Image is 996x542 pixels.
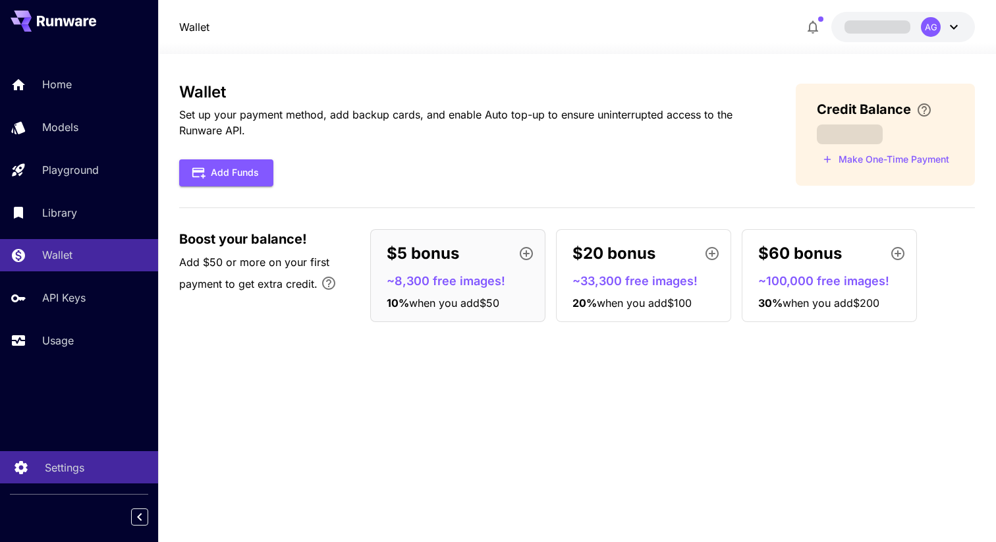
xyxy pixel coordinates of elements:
h3: Wallet [179,83,754,101]
button: Make a one-time, non-recurring payment [817,149,955,170]
span: Add $50 or more on your first payment to get extra credit. [179,256,329,290]
span: when you add $50 [409,296,499,310]
p: ~8,300 free images! [387,272,539,290]
p: Settings [45,460,84,475]
span: Credit Balance [817,99,911,119]
div: AG [921,17,941,37]
button: AG [831,12,975,42]
p: $5 bonus [387,242,459,265]
p: Playground [42,162,99,178]
p: $60 bonus [758,242,842,265]
p: Home [42,76,72,92]
p: API Keys [42,290,86,306]
button: Add Funds [179,159,273,186]
p: $20 bonus [572,242,655,265]
button: Collapse sidebar [131,508,148,526]
span: when you add $100 [597,296,692,310]
button: Bonus applies only to your first payment, up to 30% on the first $1,000. [316,270,342,296]
p: Set up your payment method, add backup cards, and enable Auto top-up to ensure uninterrupted acce... [179,107,754,138]
span: 30 % [758,296,783,310]
span: Boost your balance! [179,229,307,249]
p: Wallet [42,247,72,263]
div: Collapse sidebar [141,505,158,529]
p: Models [42,119,78,135]
span: 20 % [572,296,597,310]
p: Library [42,205,77,221]
span: when you add $200 [783,296,879,310]
button: Enter your card details and choose an Auto top-up amount to avoid service interruptions. We'll au... [911,102,937,118]
p: ~33,300 free images! [572,272,725,290]
p: ~100,000 free images! [758,272,911,290]
nav: breadcrumb [179,19,209,35]
p: Usage [42,333,74,348]
a: Wallet [179,19,209,35]
span: 10 % [387,296,409,310]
